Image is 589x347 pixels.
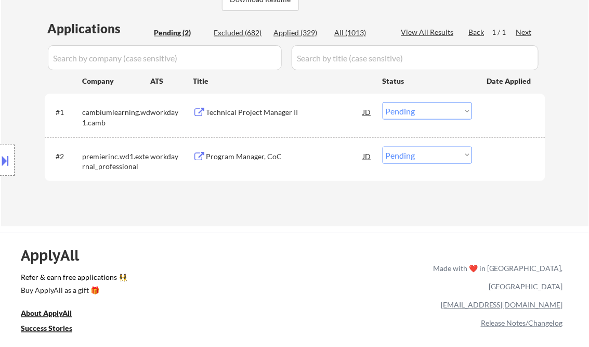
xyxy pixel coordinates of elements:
div: Made with ❤️ in [GEOGRAPHIC_DATA], [GEOGRAPHIC_DATA] [429,260,563,296]
div: All (1013) [335,28,387,38]
div: Title [193,76,373,86]
a: Buy ApplyAll as a gift 🎁 [21,285,125,298]
div: View All Results [401,27,457,37]
div: Status [383,71,472,90]
div: Technical Project Manager II [206,107,363,118]
div: Next [516,27,533,37]
div: Applications [48,22,151,35]
div: Program Manager, CoC [206,151,363,162]
div: Excluded (682) [214,28,266,38]
u: About ApplyAll [21,309,72,318]
div: Buy ApplyAll as a gift 🎁 [21,287,125,294]
a: Refer & earn free applications 👯‍♀️ [21,274,216,285]
div: Date Applied [487,76,533,86]
div: 1 / 1 [492,27,516,37]
a: [EMAIL_ADDRESS][DOMAIN_NAME] [441,301,563,310]
div: JD [362,102,373,121]
div: ApplyAll [21,247,91,265]
a: Success Stories [21,323,86,336]
a: Release Notes/Changelog [481,319,563,328]
input: Search by company (case sensitive) [48,45,282,70]
div: Pending (2) [154,28,206,38]
div: JD [362,147,373,165]
a: About ApplyAll [21,308,86,321]
u: Success Stories [21,324,72,333]
div: Back [469,27,486,37]
div: Applied (329) [274,28,326,38]
input: Search by title (case sensitive) [292,45,539,70]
